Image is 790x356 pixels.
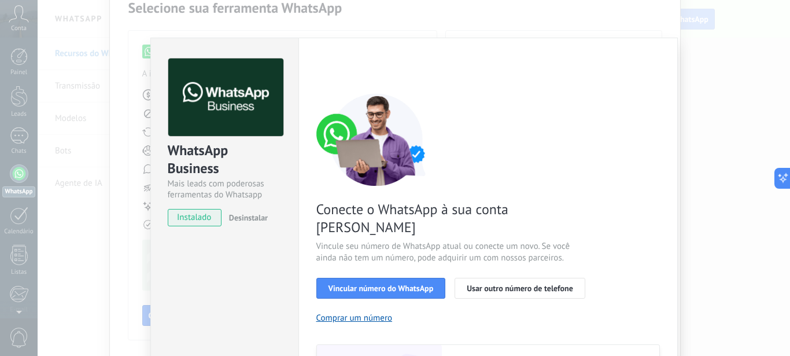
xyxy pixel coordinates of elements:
[229,212,268,223] span: Desinstalar
[316,200,592,236] span: Conecte o WhatsApp à sua conta [PERSON_NAME]
[316,93,438,186] img: connect number
[168,209,221,226] span: instalado
[467,284,573,292] span: Usar outro número de telefone
[224,209,268,226] button: Desinstalar
[316,278,446,299] button: Vincular número do WhatsApp
[168,141,282,178] div: WhatsApp Business
[455,278,585,299] button: Usar outro número de telefone
[316,241,592,264] span: Vincule seu número de WhatsApp atual ou conecte um novo. Se você ainda não tem um número, pode ad...
[168,58,283,137] img: logo_main.png
[328,284,434,292] span: Vincular número do WhatsApp
[316,313,393,324] button: Comprar um número
[168,178,282,200] div: Mais leads com poderosas ferramentas do Whatsapp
